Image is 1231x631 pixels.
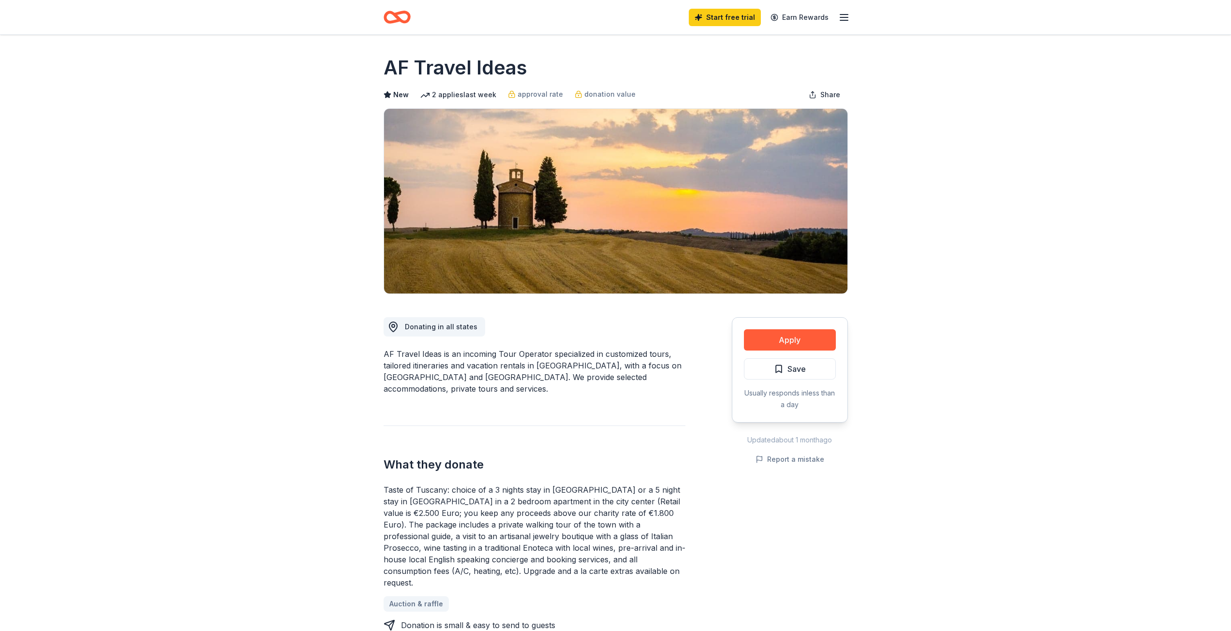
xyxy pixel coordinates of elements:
button: Share [801,85,848,104]
a: Home [384,6,411,29]
div: Updated about 1 month ago [732,434,848,446]
span: donation value [584,88,636,100]
div: Donation is small & easy to send to guests [401,619,555,631]
div: 2 applies last week [420,89,496,101]
span: Share [820,89,840,101]
span: Save [787,363,806,375]
button: Apply [744,329,836,351]
span: New [393,89,409,101]
a: Earn Rewards [765,9,834,26]
button: Save [744,358,836,380]
div: Usually responds in less than a day [744,387,836,411]
button: Report a mistake [756,454,824,465]
h1: AF Travel Ideas [384,54,527,81]
a: Start free trial [689,9,761,26]
h2: What they donate [384,457,685,472]
div: Taste of Tuscany: choice of a 3 nights stay in [GEOGRAPHIC_DATA] or a 5 night stay in [GEOGRAPHIC... [384,484,685,588]
a: donation value [575,88,636,100]
div: AF Travel Ideas is an incoming Tour Operator specialized in customized tours, tailored itinerarie... [384,348,685,395]
img: Image for AF Travel Ideas [384,109,847,293]
span: Donating in all states [405,323,477,331]
span: approval rate [518,88,563,100]
a: approval rate [508,88,563,100]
